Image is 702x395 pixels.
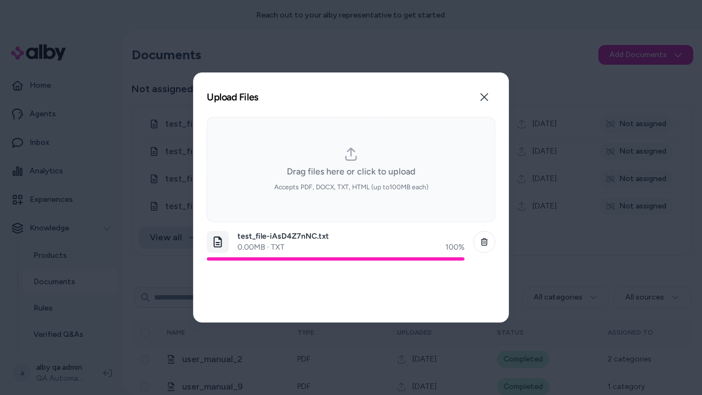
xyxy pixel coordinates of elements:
[207,227,495,265] li: dropzone-file-list-item
[274,183,428,191] span: Accepts PDF, DOCX, TXT, HTML (up to 100 MB each)
[287,165,415,178] span: Drag files here or click to upload
[237,231,465,242] p: test_file-iAsD4Z7nNC.txt
[207,227,495,309] ol: dropzone-file-list
[237,242,285,253] p: 0.00 MB · TXT
[207,117,495,222] div: dropzone
[445,242,465,253] div: 100 %
[207,92,258,102] h2: Upload Files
